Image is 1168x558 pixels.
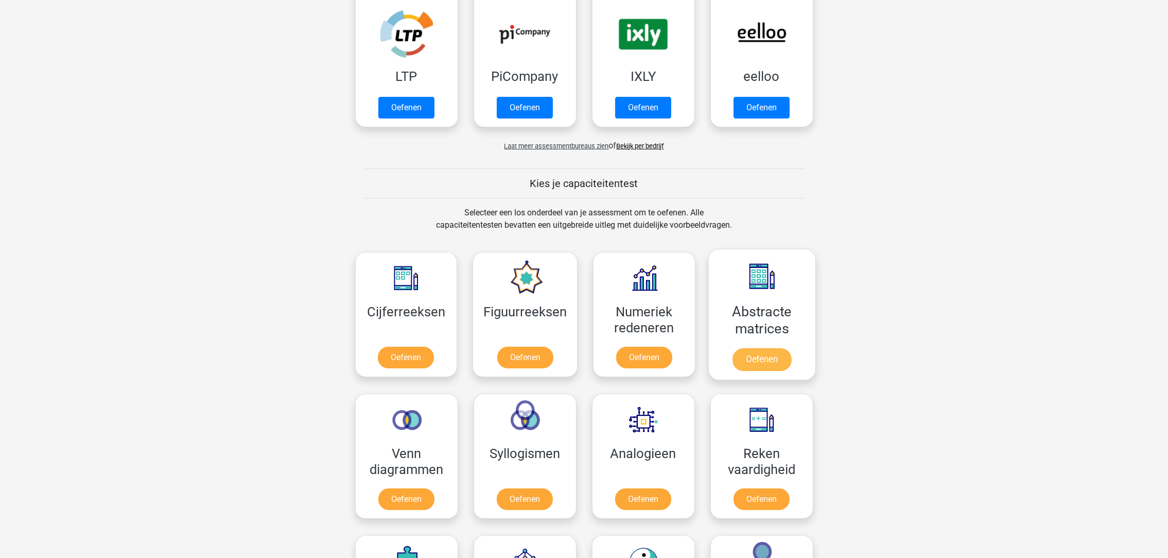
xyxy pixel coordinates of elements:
a: Oefenen [497,488,553,510]
a: Oefenen [616,347,672,368]
a: Oefenen [734,97,790,119]
div: of [347,131,821,152]
a: Oefenen [378,97,434,119]
a: Oefenen [615,488,671,510]
a: Bekijk per bedrijf [617,142,664,150]
a: Oefenen [615,97,671,119]
a: Oefenen [378,488,434,510]
h5: Kies je capaciteitentest [364,177,804,190]
a: Oefenen [497,97,553,119]
a: Oefenen [497,347,553,368]
span: Laat meer assessmentbureaus zien [504,142,609,150]
div: Selecteer een los onderdeel van je assessment om te oefenen. Alle capaciteitentesten bevatten een... [426,207,742,244]
a: Oefenen [378,347,434,368]
a: Oefenen [733,348,791,371]
a: Oefenen [734,488,790,510]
